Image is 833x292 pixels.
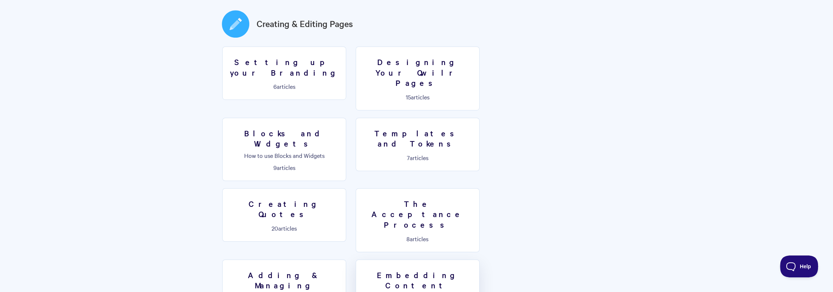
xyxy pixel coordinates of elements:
a: Creating & Editing Pages [257,17,353,30]
h3: Designing Your Qwilr Pages [360,57,475,88]
a: Templates and Tokens 7articles [356,118,480,171]
p: articles [227,83,341,90]
span: 7 [407,153,410,162]
p: articles [360,235,475,242]
a: The Acceptance Process 8articles [356,188,480,252]
span: 6 [273,82,277,90]
p: articles [360,154,475,161]
a: Designing Your Qwilr Pages 15articles [356,46,480,110]
h3: Blocks and Widgets [227,128,341,149]
p: articles [360,94,475,100]
a: Creating Quotes 20articles [222,188,346,242]
p: articles [227,225,341,231]
h3: Creating Quotes [227,198,341,219]
h3: Setting up your Branding [227,57,341,77]
span: 9 [273,163,277,171]
h3: Templates and Tokens [360,128,475,149]
a: Setting up your Branding 6articles [222,46,346,100]
span: 8 [406,235,410,243]
span: 15 [406,93,411,101]
a: Blocks and Widgets How to use Blocks and Widgets 9articles [222,118,346,181]
p: articles [227,164,341,171]
p: How to use Blocks and Widgets [227,152,341,159]
iframe: Toggle Customer Support [780,255,818,277]
h3: The Acceptance Process [360,198,475,230]
h3: Embedding Content [360,270,475,291]
span: 20 [272,224,278,232]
